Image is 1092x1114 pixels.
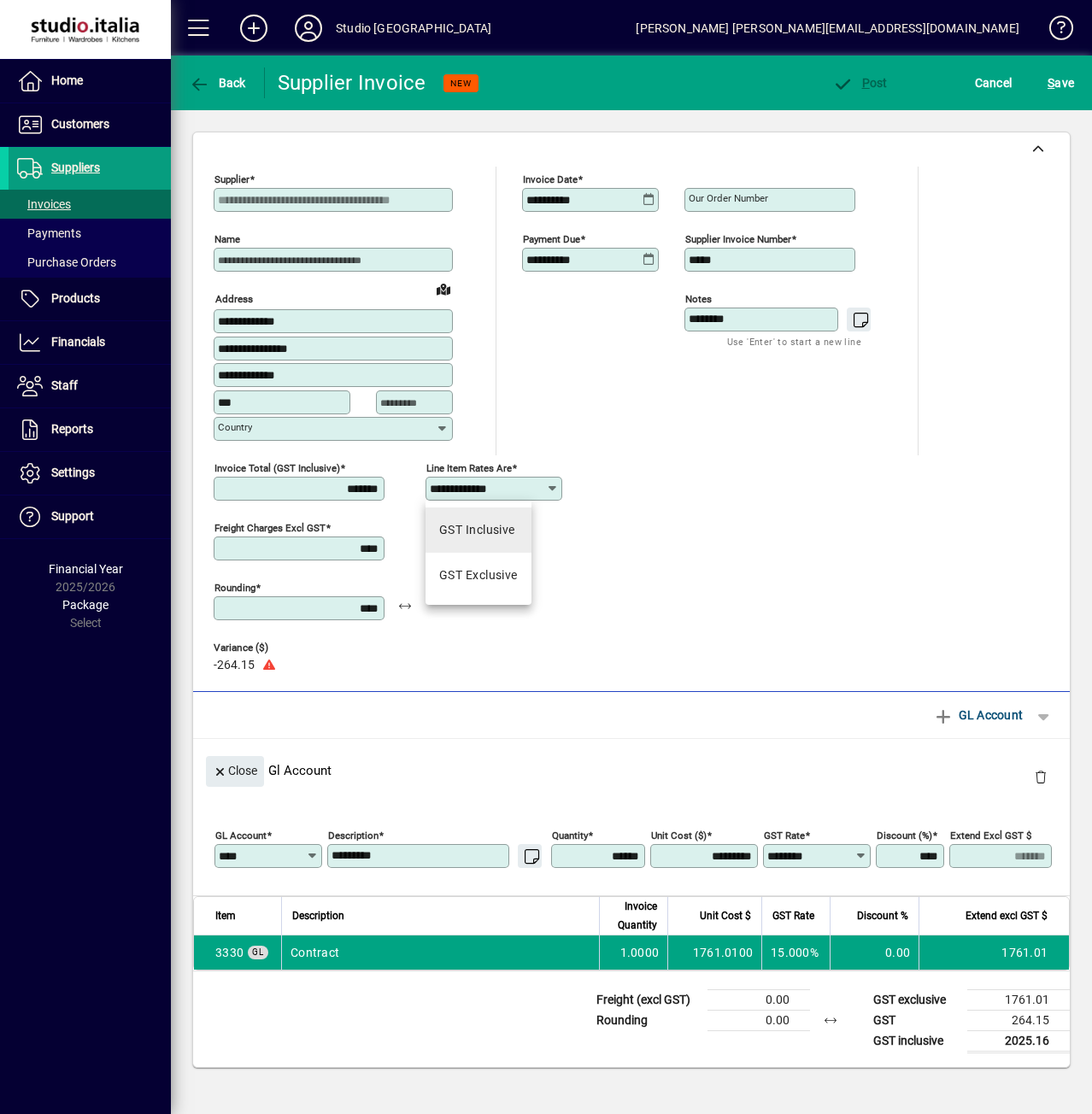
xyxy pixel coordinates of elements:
[215,906,236,925] span: Item
[523,233,580,245] mat-label: Payment due
[193,739,1070,801] div: Gl Account
[17,226,81,240] span: Payments
[439,521,515,539] div: GST Inclusive
[523,173,578,185] mat-label: Invoice date
[202,763,268,778] app-page-header-button: Close
[588,1010,707,1030] td: Rounding
[9,452,171,495] a: Settings
[967,1030,1070,1052] td: 2025.16
[830,935,919,970] td: 0.00
[426,461,512,473] mat-label: Line item rates are
[1020,768,1061,783] app-page-header-button: Delete
[599,935,667,970] td: 1.0000
[975,69,1013,97] span: Cancel
[281,935,599,970] td: Contract
[430,275,457,302] a: View on map
[9,190,171,219] a: Invoices
[1048,76,1054,90] span: S
[218,421,252,433] mat-label: Country
[9,365,171,407] a: Staff
[336,15,491,42] div: Studio [GEOGRAPHIC_DATA]
[214,461,340,473] mat-label: Invoice Total (GST inclusive)
[1036,3,1071,59] a: Knowledge Base
[9,495,171,538] a: Support
[328,830,379,841] mat-label: Description
[9,248,171,277] a: Purchase Orders
[685,233,791,245] mat-label: Supplier invoice number
[51,161,100,174] span: Suppliers
[51,509,94,523] span: Support
[971,67,1017,98] button: Cancel
[950,830,1031,841] mat-label: Extend excl GST $
[189,76,246,90] span: Back
[877,830,932,841] mat-label: Discount (%)
[9,278,171,320] a: Products
[49,562,123,576] span: Financial Year
[925,700,1031,730] button: GL Account
[1043,67,1078,98] button: Save
[185,67,250,98] button: Back
[828,67,892,98] button: Post
[636,15,1019,42] div: [PERSON_NAME] [PERSON_NAME][EMAIL_ADDRESS][DOMAIN_NAME]
[865,989,967,1010] td: GST exclusive
[252,947,264,957] span: GL
[727,331,861,351] mat-hint: Use 'Enter' to start a new line
[214,521,326,533] mat-label: Freight charges excl GST
[865,1030,967,1052] td: GST inclusive
[214,642,316,654] span: Variance ($)
[862,76,870,90] span: P
[215,944,244,961] span: Computer System Costs
[707,1010,810,1030] td: 0.00
[171,67,265,98] app-page-header-button: Back
[439,566,518,584] div: GST Exclusive
[651,830,707,841] mat-label: Unit Cost ($)
[51,335,105,349] span: Financials
[764,830,805,841] mat-label: GST rate
[857,906,908,925] span: Discount %
[51,422,93,436] span: Reports
[214,233,240,245] mat-label: Name
[9,60,171,103] a: Home
[9,408,171,451] a: Reports
[426,507,531,553] mat-option: GST Inclusive
[292,906,344,925] span: Description
[9,219,171,248] a: Payments
[9,103,171,146] a: Customers
[761,935,830,970] td: 15.000%
[967,1010,1070,1030] td: 264.15
[226,13,281,44] button: Add
[17,197,71,211] span: Invoices
[281,13,336,44] button: Profile
[685,293,712,305] mat-label: Notes
[450,78,472,89] span: NEW
[832,76,888,90] span: ost
[865,1010,967,1030] td: GST
[62,598,109,612] span: Package
[17,255,116,269] span: Purchase Orders
[967,989,1070,1010] td: 1761.01
[215,830,267,841] mat-label: GL Account
[667,935,761,970] td: 1761.0100
[933,701,1023,729] span: GL Account
[214,659,255,672] span: -264.15
[588,989,707,1010] td: Freight (excl GST)
[51,73,83,87] span: Home
[214,173,250,185] mat-label: Supplier
[206,756,264,787] button: Close
[966,906,1048,925] span: Extend excl GST $
[51,378,78,392] span: Staff
[689,192,768,204] mat-label: Our order number
[51,466,95,479] span: Settings
[51,291,100,305] span: Products
[707,989,810,1010] td: 0.00
[214,581,255,593] mat-label: Rounding
[1020,756,1061,797] button: Delete
[610,897,657,935] span: Invoice Quantity
[772,906,814,925] span: GST Rate
[9,321,171,364] a: Financials
[552,830,588,841] mat-label: Quantity
[278,69,426,97] div: Supplier Invoice
[51,117,109,131] span: Customers
[919,935,1069,970] td: 1761.01
[213,757,257,785] span: Close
